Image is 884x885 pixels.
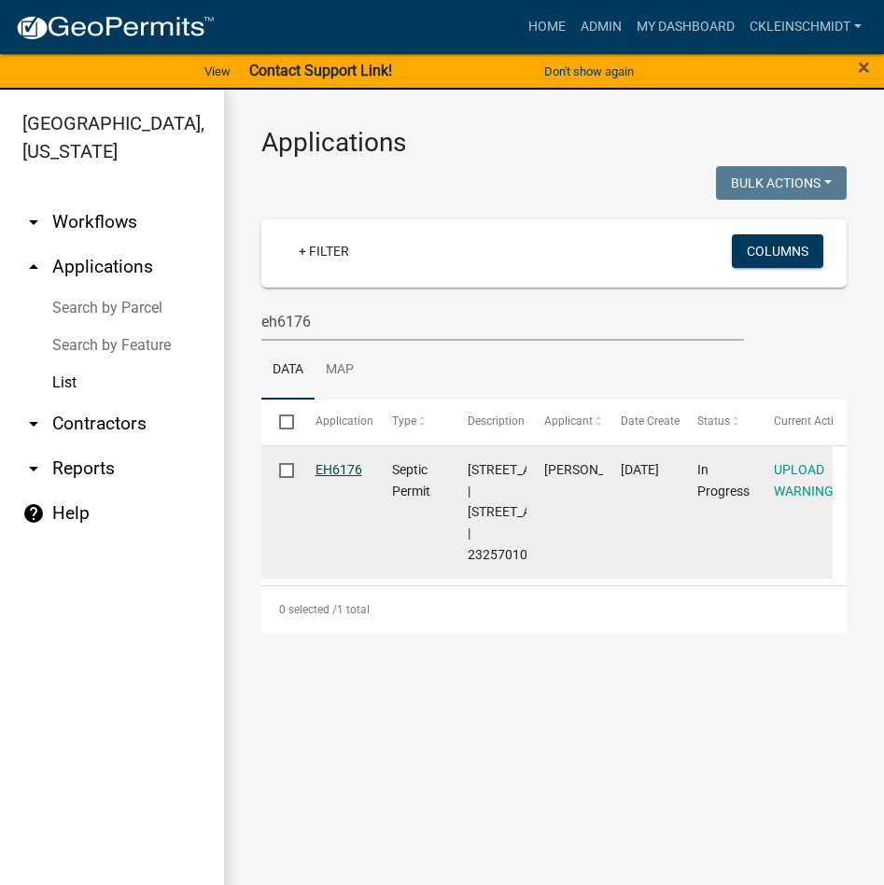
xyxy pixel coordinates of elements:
[621,414,686,428] span: Date Created
[774,414,851,428] span: Current Activity
[716,166,847,200] button: Bulk Actions
[603,400,680,444] datatable-header-cell: Date Created
[697,462,750,499] span: In Progress
[22,502,45,525] i: help
[537,56,641,87] button: Don't show again
[261,127,847,159] h3: Applications
[392,414,416,428] span: Type
[526,400,603,444] datatable-header-cell: Applicant
[697,414,730,428] span: Status
[732,234,823,268] button: Columns
[249,62,392,79] strong: Contact Support Link!
[858,54,870,80] span: ×
[468,414,525,428] span: Description
[316,462,362,477] a: EH6176
[316,414,417,428] span: Application Number
[261,341,315,400] a: Data
[297,400,373,444] datatable-header-cell: Application Number
[22,211,45,233] i: arrow_drop_down
[544,414,593,428] span: Applicant
[450,400,526,444] datatable-header-cell: Description
[22,413,45,435] i: arrow_drop_down
[858,56,870,78] button: Close
[22,256,45,278] i: arrow_drop_up
[544,462,644,477] span: JERRY THORN
[629,9,742,45] a: My Dashboard
[742,9,869,45] a: ckleinschmidt
[392,462,430,499] span: Septic Permit
[680,400,756,444] datatable-header-cell: Status
[261,400,297,444] datatable-header-cell: Select
[261,586,847,633] div: 1 total
[373,400,450,444] datatable-header-cell: Type
[774,462,834,499] a: UPLOAD WARNING
[279,603,337,616] span: 0 selected /
[468,462,582,562] span: 915 HWY 14, KNOXVILLE, IA 50138 | 915 HWY 14 | 2325701000
[521,9,573,45] a: Home
[756,400,833,444] datatable-header-cell: Current Activity
[573,9,629,45] a: Admin
[284,234,364,268] a: + Filter
[197,56,238,87] a: View
[315,341,365,400] a: Map
[261,302,744,341] input: Search for applications
[621,462,659,477] span: 08/12/2025
[22,457,45,480] i: arrow_drop_down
